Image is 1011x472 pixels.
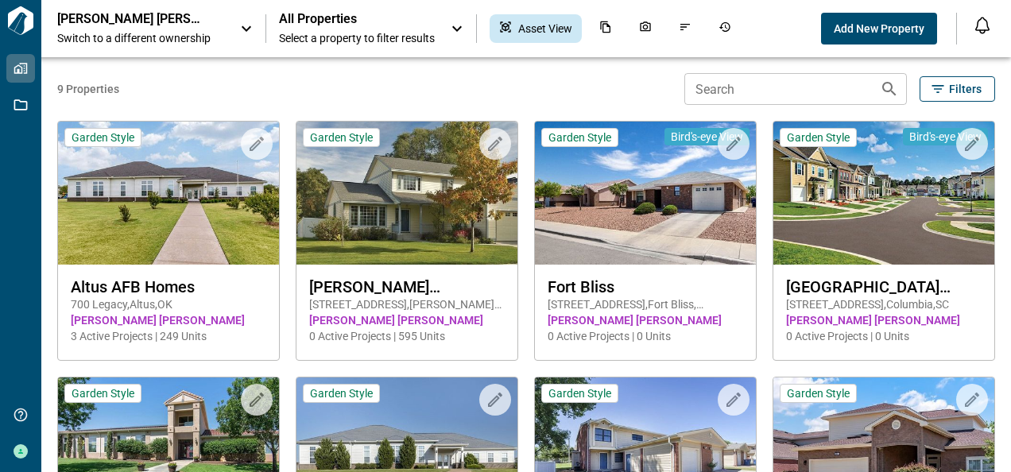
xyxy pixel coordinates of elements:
[548,328,743,344] span: 0 Active Projects | 0 Units
[72,386,134,400] span: Garden Style
[310,386,373,400] span: Garden Style
[535,122,756,265] img: property-asset
[590,14,622,43] div: Documents
[279,30,435,46] span: Select a property to filter results
[671,130,743,144] span: Bird's-eye View
[71,296,266,312] span: 700 Legacy , Altus , OK
[71,328,266,344] span: 3 Active Projects | 249 Units
[821,13,937,44] button: Add New Property
[58,122,279,265] img: property-asset
[548,386,611,400] span: Garden Style
[72,130,134,145] span: Garden Style
[309,296,505,312] span: [STREET_ADDRESS] , [PERSON_NAME][GEOGRAPHIC_DATA] , WA
[490,14,582,43] div: Asset View
[787,130,850,145] span: Garden Style
[310,130,373,145] span: Garden Style
[57,11,200,27] p: [PERSON_NAME] [PERSON_NAME]
[629,14,661,43] div: Photos
[71,277,266,296] span: Altus AFB Homes
[309,328,505,344] span: 0 Active Projects | 595 Units
[548,277,743,296] span: Fort Bliss
[786,277,982,296] span: [GEOGRAPHIC_DATA][PERSON_NAME]
[548,312,743,328] span: [PERSON_NAME] [PERSON_NAME]
[920,76,995,102] button: Filters
[309,277,505,296] span: [PERSON_NAME][GEOGRAPHIC_DATA]
[57,30,224,46] span: Switch to a different ownership
[786,328,982,344] span: 0 Active Projects | 0 Units
[296,122,517,265] img: property-asset
[773,122,994,265] img: property-asset
[909,130,982,144] span: Bird's-eye View
[57,81,678,97] span: 9 Properties
[309,312,505,328] span: [PERSON_NAME] [PERSON_NAME]
[71,312,266,328] span: [PERSON_NAME] [PERSON_NAME]
[548,296,743,312] span: [STREET_ADDRESS] , Fort Bliss , [GEOGRAPHIC_DATA]
[548,130,611,145] span: Garden Style
[709,14,741,43] div: Job History
[518,21,572,37] span: Asset View
[949,81,982,97] span: Filters
[279,11,435,27] span: All Properties
[669,14,701,43] div: Issues & Info
[873,73,905,105] button: Search properties
[786,296,982,312] span: [STREET_ADDRESS] , Columbia , SC
[834,21,924,37] span: Add New Property
[786,312,982,328] span: [PERSON_NAME] [PERSON_NAME]
[970,13,995,38] button: Open notification feed
[787,386,850,400] span: Garden Style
